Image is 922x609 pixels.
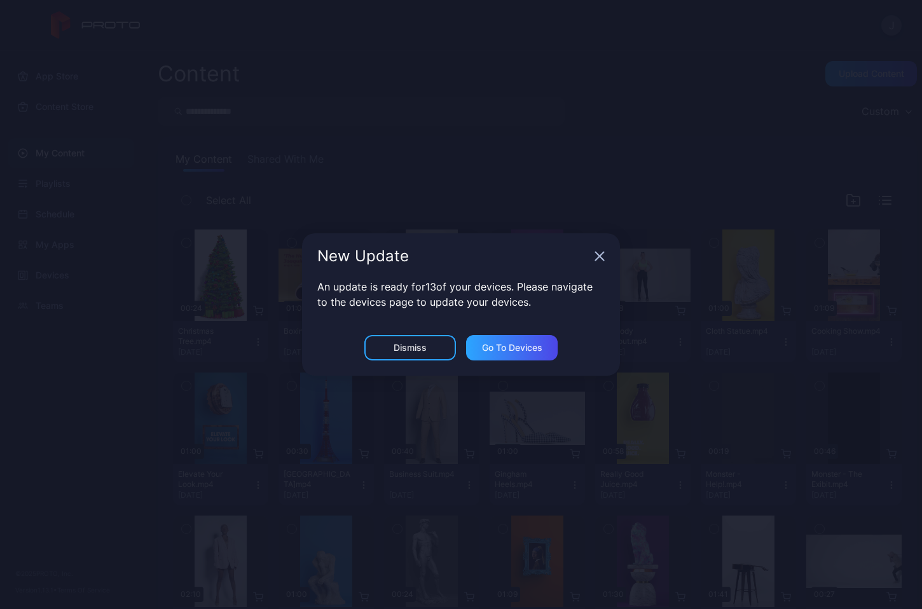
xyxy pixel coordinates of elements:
[317,249,589,264] div: New Update
[482,343,542,353] div: Go to devices
[364,335,456,360] button: Dismiss
[466,335,558,360] button: Go to devices
[317,279,605,310] p: An update is ready for 13 of your devices. Please navigate to the devices page to update your dev...
[394,343,427,353] div: Dismiss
